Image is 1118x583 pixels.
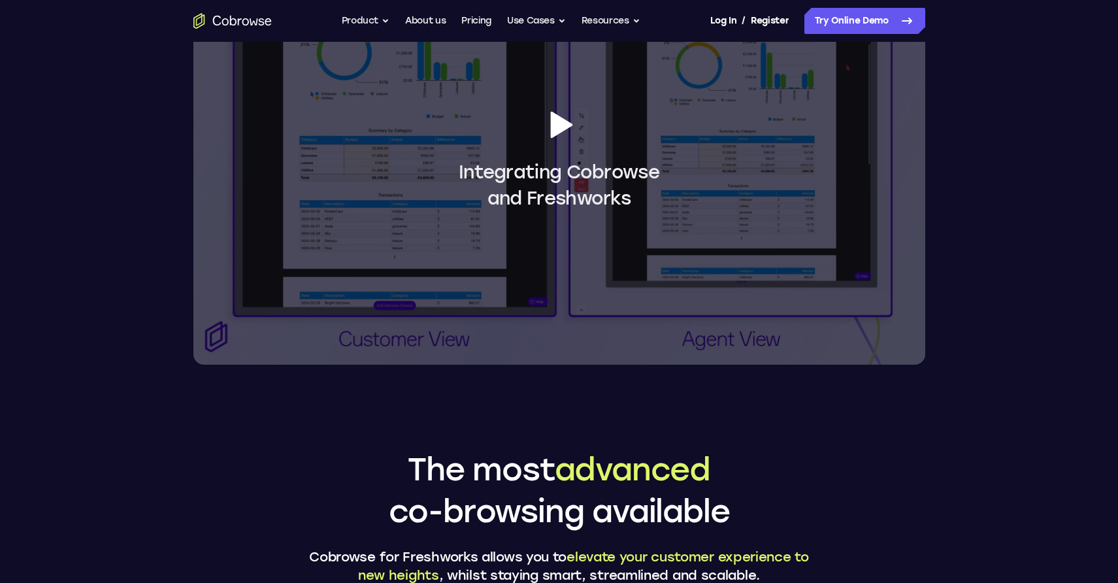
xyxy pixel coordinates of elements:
button: Resources [582,8,640,34]
span: / [742,13,746,29]
span: Integrating Cobrowse and Freshworks [459,159,659,211]
a: About us [405,8,446,34]
button: Use Cases [507,8,566,34]
a: Log In [710,8,736,34]
span: advanced [555,450,710,488]
a: Pricing [461,8,491,34]
span: elevate your customer experience to new heights [358,549,809,583]
h2: The most co-browsing available [389,448,730,532]
a: Register [751,8,789,34]
a: Try Online Demo [804,8,925,34]
button: Product [342,8,390,34]
a: Go to the home page [193,13,272,29]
